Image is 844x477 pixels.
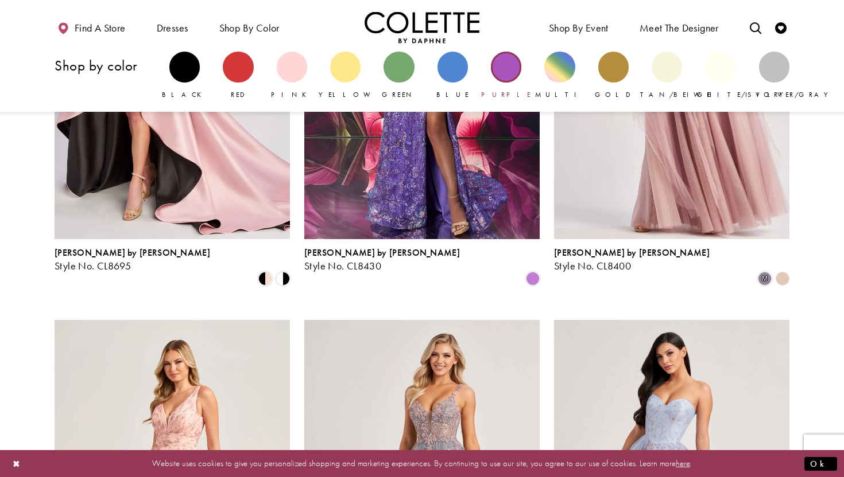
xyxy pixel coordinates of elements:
a: Green [384,52,414,100]
span: Pink [271,90,312,99]
a: Tan/Beige [652,52,682,100]
a: White/Ivory [705,52,735,100]
span: Multi [535,90,584,99]
a: Gold [598,52,629,100]
a: Visit Home Page [365,11,479,43]
span: Red [231,90,246,99]
span: Purple [481,90,531,99]
a: Red [223,52,253,100]
div: Colette by Daphne Style No. CL8430 [304,248,460,272]
span: Tan/Beige [640,90,712,99]
button: Submit Dialog [804,456,837,471]
a: Multi [544,52,575,100]
i: Black/Blush [258,272,272,286]
i: Orchid [526,272,540,286]
a: here [676,458,690,469]
a: Blue [438,52,468,100]
span: Silver/Gray [748,90,834,99]
span: Gold [595,90,632,99]
a: Purple [491,52,521,100]
a: Silver/Gray [759,52,789,100]
span: Blue [436,90,469,99]
button: Close Dialog [7,453,26,474]
span: Shop By Event [546,11,611,43]
span: Shop by color [219,22,280,34]
a: Find a store [55,11,128,43]
span: Style No. CL8400 [554,259,631,272]
a: Yellow [330,52,361,100]
img: Colette by Daphne [365,11,479,43]
span: Find a store [75,22,126,34]
span: White/Ivory [694,90,789,99]
a: Black [169,52,200,100]
span: Style No. CL8430 [304,259,381,272]
p: Website uses cookies to give you personalized shopping and marketing experiences. By continuing t... [83,456,761,471]
a: Meet the designer [637,11,722,43]
span: [PERSON_NAME] by [PERSON_NAME] [55,247,210,259]
a: Pink [277,52,307,100]
span: Green [382,90,416,99]
span: Shop by color [216,11,282,43]
h3: Shop by color [55,58,158,73]
i: Champagne Multi [776,272,789,286]
span: Dresses [157,22,188,34]
a: Toggle search [747,11,764,43]
span: Shop By Event [549,22,609,34]
span: [PERSON_NAME] by [PERSON_NAME] [554,247,710,259]
div: Colette by Daphne Style No. CL8400 [554,248,710,272]
div: Colette by Daphne Style No. CL8695 [55,248,210,272]
span: [PERSON_NAME] by [PERSON_NAME] [304,247,460,259]
span: Style No. CL8695 [55,259,131,272]
span: Yellow [319,90,377,99]
a: Check Wishlist [772,11,789,43]
i: Dusty Lilac/Multi [758,272,772,286]
span: Black [162,90,207,99]
span: Dresses [154,11,191,43]
i: Black/White [276,272,290,286]
span: Meet the designer [640,22,719,34]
